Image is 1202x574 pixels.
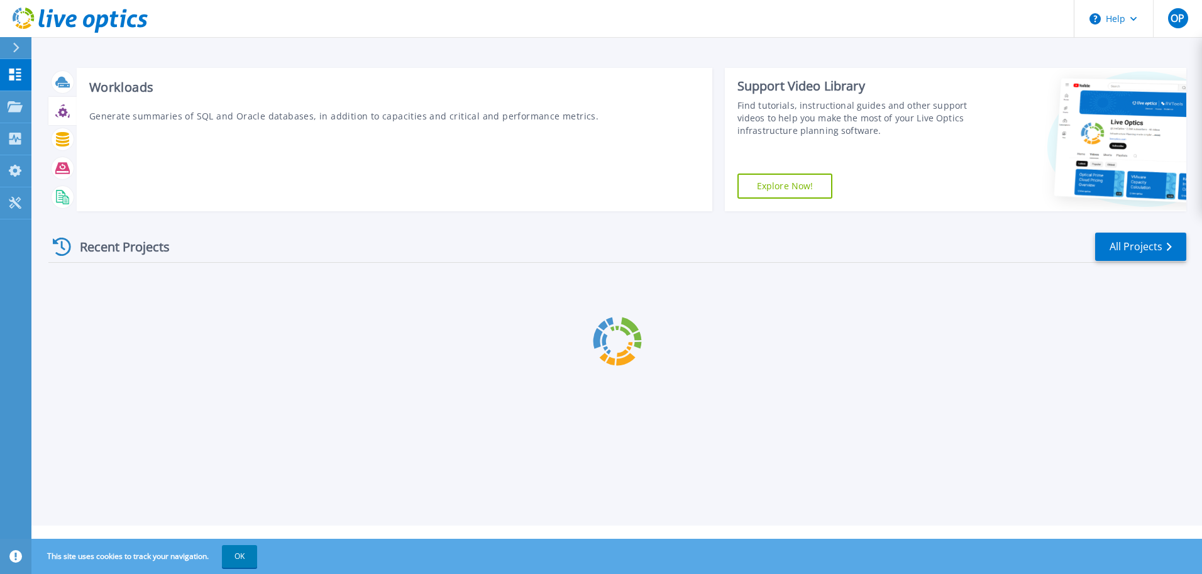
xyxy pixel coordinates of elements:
[737,78,973,94] div: Support Video Library
[222,545,257,568] button: OK
[737,99,973,137] div: Find tutorials, instructional guides and other support videos to help you make the most of your L...
[1171,13,1184,23] span: OP
[737,174,833,199] a: Explore Now!
[89,80,700,94] h3: Workloads
[1095,233,1186,261] a: All Projects
[35,545,257,568] span: This site uses cookies to track your navigation.
[89,109,700,123] p: Generate summaries of SQL and Oracle databases, in addition to capacities and critical and perfor...
[48,231,187,262] div: Recent Projects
